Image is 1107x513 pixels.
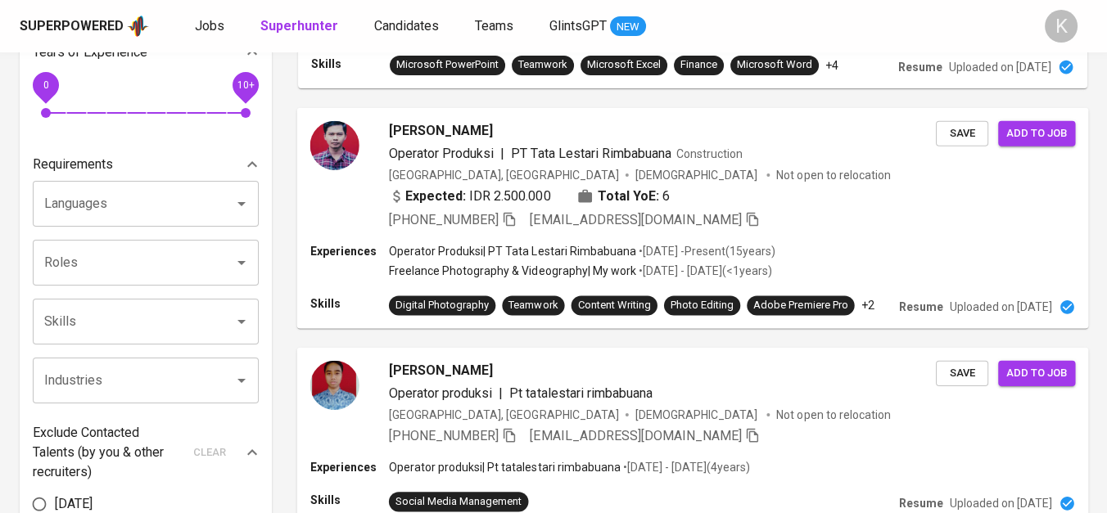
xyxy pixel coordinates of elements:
[127,14,149,38] img: app logo
[598,186,659,205] b: Total YoE:
[518,57,567,73] div: Teamwork
[389,385,492,400] span: Operator produksi
[389,459,621,475] p: Operator produksi | Pt tatalestari rimbabuana
[998,120,1075,146] button: Add to job
[43,79,48,91] span: 0
[610,19,646,35] span: NEW
[33,148,259,181] div: Requirements
[389,145,494,160] span: Operator Produksi
[396,57,499,73] div: Microsoft PowerPoint
[298,108,1087,328] a: [PERSON_NAME]Operator Produksi|PT Tata Lestari RimbabuanaConstruction[GEOGRAPHIC_DATA], [GEOGRAPH...
[680,57,717,73] div: Finance
[230,251,253,274] button: Open
[1006,363,1067,382] span: Add to job
[1006,124,1067,142] span: Add to job
[20,17,124,36] div: Superpowered
[998,360,1075,385] button: Add to job
[374,16,442,37] a: Candidates
[737,57,812,73] div: Microsoft Word
[776,166,890,182] p: Not open to relocation
[311,56,390,72] p: Skills
[374,18,439,34] span: Candidates
[230,369,253,392] button: Open
[899,495,943,511] p: Resume
[195,16,228,37] a: Jobs
[530,428,742,443] span: [EMAIL_ADDRESS][DOMAIN_NAME]
[310,492,389,508] p: Skills
[33,423,259,482] div: Exclude Contacted Talents (by you & other recruiters)clear
[936,120,988,146] button: Save
[950,495,1052,511] p: Uploaded on [DATE]
[825,57,838,74] p: +4
[508,298,558,313] div: Teamwork
[389,360,493,380] span: [PERSON_NAME]
[230,310,253,333] button: Open
[389,212,499,227] span: [PHONE_NUMBER]
[195,18,224,34] span: Jobs
[310,295,389,312] p: Skills
[310,459,389,475] p: Experiences
[230,192,253,215] button: Open
[389,120,493,140] span: [PERSON_NAME]
[237,79,254,91] span: 10+
[636,263,772,279] p: • [DATE] - [DATE] ( <1 years )
[310,360,359,409] img: abdc3fce688677b2946edc585a7d458e.jpg
[475,16,517,37] a: Teams
[944,124,980,142] span: Save
[475,18,513,34] span: Teams
[389,186,551,205] div: IDR 2.500.000
[549,16,646,37] a: GlintsGPT NEW
[511,145,671,160] span: PT Tata Lestari Rimbabuana
[635,407,760,423] span: [DEMOGRAPHIC_DATA]
[509,385,653,400] span: Pt tatalestari rimbabuana
[499,383,503,403] span: |
[549,18,607,34] span: GlintsGPT
[671,298,734,313] div: Photo Editing
[260,16,341,37] a: Superhunter
[260,18,338,34] b: Superhunter
[389,166,619,182] div: [GEOGRAPHIC_DATA], [GEOGRAPHIC_DATA]
[389,407,619,423] div: [GEOGRAPHIC_DATA], [GEOGRAPHIC_DATA]
[578,298,651,313] div: Content Writing
[944,363,980,382] span: Save
[530,212,742,227] span: [EMAIL_ADDRESS][DOMAIN_NAME]
[395,298,489,313] div: Digital Photography
[950,299,1052,315] p: Uploaded on [DATE]
[389,428,499,443] span: [PHONE_NUMBER]
[405,186,466,205] b: Expected:
[776,407,890,423] p: Not open to relocation
[676,146,743,160] span: Construction
[861,297,874,313] p: +2
[500,143,504,163] span: |
[33,423,183,482] p: Exclude Contacted Talents (by you & other recruiters)
[389,263,636,279] p: Freelance Photography & Videography | My work
[899,299,943,315] p: Resume
[949,59,1051,75] p: Uploaded on [DATE]
[395,494,522,510] div: Social Media Management
[310,243,389,259] p: Experiences
[33,155,113,174] p: Requirements
[587,57,661,73] div: Microsoft Excel
[635,166,760,182] span: [DEMOGRAPHIC_DATA]
[33,36,259,69] div: Years of Experience
[389,243,636,259] p: Operator Produksi | PT Tata Lestari Rimbabuana
[1045,10,1078,43] div: K
[20,14,149,38] a: Superpoweredapp logo
[621,459,750,475] p: • [DATE] - [DATE] ( 4 years )
[636,243,776,259] p: • [DATE] - Present ( 15 years )
[753,298,847,313] div: Adobe Premiere Pro
[898,59,942,75] p: Resume
[33,43,147,62] p: Years of Experience
[310,120,359,169] img: 561ed87dddef0fcedc5748bc42f4fbab.jpg
[936,360,988,385] button: Save
[662,186,670,205] span: 6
